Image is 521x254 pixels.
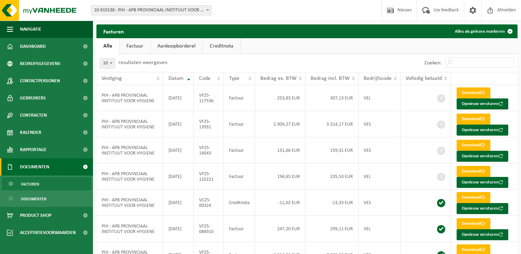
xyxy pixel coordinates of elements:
td: [DATE] [163,216,194,242]
a: Alle [96,38,119,54]
span: Product Shop [20,207,51,224]
td: 299,11 EUR [305,216,358,242]
span: Dashboard [20,38,46,55]
td: Factuur [224,137,255,163]
td: VC25-00324 [194,190,224,216]
a: Download [457,114,490,125]
td: VF25-088910 [194,216,224,242]
td: [DATE] [163,163,194,190]
td: VF25-13931 [194,111,224,137]
td: VF25-110221 [194,163,224,190]
td: 307,13 EUR [305,85,358,111]
td: 159,31 EUR [305,137,358,163]
span: Bedrijfsgegevens [20,55,60,72]
td: VES [358,111,400,137]
a: Facturen [2,177,91,190]
a: Download [457,218,490,229]
td: PIH - APB PROVINCIAAL INSTITUUT VOOR HYGIENE [96,190,163,216]
h2: Facturen [96,24,131,38]
td: [DATE] [163,111,194,137]
td: [DATE] [163,137,194,163]
td: 3.514,17 EUR [305,111,358,137]
td: 253,83 EUR [255,85,305,111]
span: Contactpersonen [20,72,60,89]
span: 10 [100,58,115,68]
td: PIH - APB PROVINCIAAL INSTITUUT VOOR HYGIENE [96,163,163,190]
button: Opnieuw versturen [457,229,508,240]
td: VF25-14043 [194,137,224,163]
span: Facturen [21,178,39,191]
td: 235,53 EUR [305,163,358,190]
td: [DATE] [163,85,194,111]
a: Creditnota [203,38,240,54]
td: 247,20 EUR [255,216,305,242]
button: Alles als gelezen markeren [449,24,517,38]
a: Download [457,166,490,177]
td: 131,66 EUR [255,137,305,163]
span: Kalender [20,124,41,141]
span: Rapportage [20,141,46,158]
a: Download [457,87,490,98]
span: 10-910138 - PIH - APB PROVINCIAAL INSTITUUT VOOR HYGIENE - ANTWERPEN [91,5,211,15]
button: Opnieuw versturen [457,151,508,162]
td: VES [358,137,400,163]
td: Factuur [224,163,255,190]
td: PIH - APB PROVINCIAAL INSTITUUT VOOR HYGIENE [96,85,163,111]
td: VEL [358,216,400,242]
button: Opnieuw versturen [457,177,508,188]
span: Documenten [21,192,46,205]
span: Contracten [20,107,47,124]
td: Creditnota [224,190,255,216]
span: Volledig betaald [406,76,442,81]
td: Factuur [224,216,255,242]
span: Bedrag incl. BTW [311,76,350,81]
td: Factuur [224,111,255,137]
td: VES [358,190,400,216]
button: Opnieuw versturen [457,98,508,109]
span: Type [229,76,239,81]
button: Opnieuw versturen [457,203,508,214]
a: Factuur [119,38,150,54]
td: VF25-117536 [194,85,224,111]
td: PIH - APB PROVINCIAAL INSTITUUT VOOR HYGIENE [96,137,163,163]
td: Factuur [224,85,255,111]
span: Vestiging [102,76,122,81]
span: Bedrijfscode [364,76,392,81]
span: 10-910138 - PIH - APB PROVINCIAAL INSTITUUT VOOR HYGIENE - ANTWERPEN [91,6,211,15]
td: -11,02 EUR [255,190,305,216]
span: Acceptatievoorwaarden [20,224,76,241]
td: VEL [358,85,400,111]
a: Documenten [2,192,91,205]
span: Gebruikers [20,89,46,107]
td: PIH - APB PROVINCIAAL INSTITUUT VOOR HYGIENE [96,111,163,137]
label: resultaten weergeven [118,60,167,65]
label: Zoeken: [424,60,441,66]
td: -13,33 EUR [305,190,358,216]
button: Opnieuw versturen [457,125,508,136]
td: 194,65 EUR [255,163,305,190]
span: Bedrag ex. BTW [260,76,296,81]
td: [DATE] [163,190,194,216]
span: Datum [168,76,184,81]
a: Download [457,192,490,203]
td: VEL [358,163,400,190]
td: PIH - APB PROVINCIAAL INSTITUUT VOOR HYGIENE [96,216,163,242]
a: Aankoopborderel [150,38,202,54]
span: Navigatie [20,21,41,38]
span: Documenten [20,158,49,176]
span: Code [199,76,210,81]
a: Download [457,140,490,151]
span: 10 [100,59,115,68]
td: 2.904,27 EUR [255,111,305,137]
